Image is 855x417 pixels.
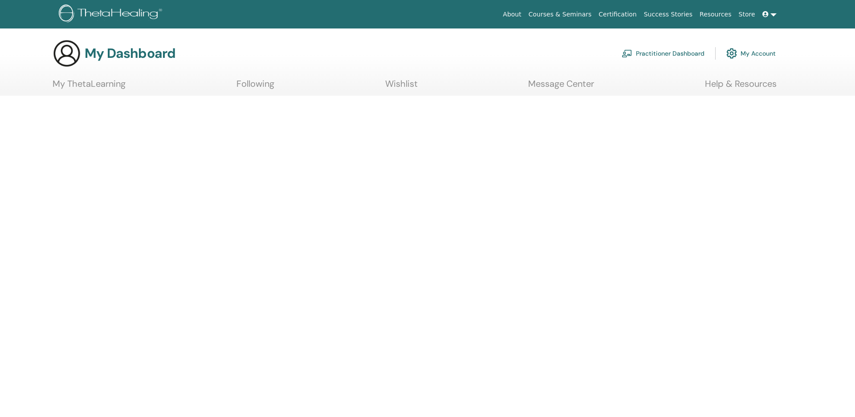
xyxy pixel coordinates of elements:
img: generic-user-icon.jpg [53,39,81,68]
a: Courses & Seminars [525,6,595,23]
a: Practitioner Dashboard [622,44,704,63]
a: About [499,6,525,23]
a: Resources [696,6,735,23]
a: Success Stories [640,6,696,23]
img: chalkboard-teacher.svg [622,49,632,57]
a: My Account [726,44,776,63]
a: Wishlist [385,78,418,96]
h3: My Dashboard [85,45,175,61]
a: Message Center [528,78,594,96]
a: Following [236,78,274,96]
a: Certification [595,6,640,23]
a: Help & Resources [705,78,777,96]
a: Store [735,6,759,23]
a: My ThetaLearning [53,78,126,96]
img: cog.svg [726,46,737,61]
img: logo.png [59,4,165,24]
